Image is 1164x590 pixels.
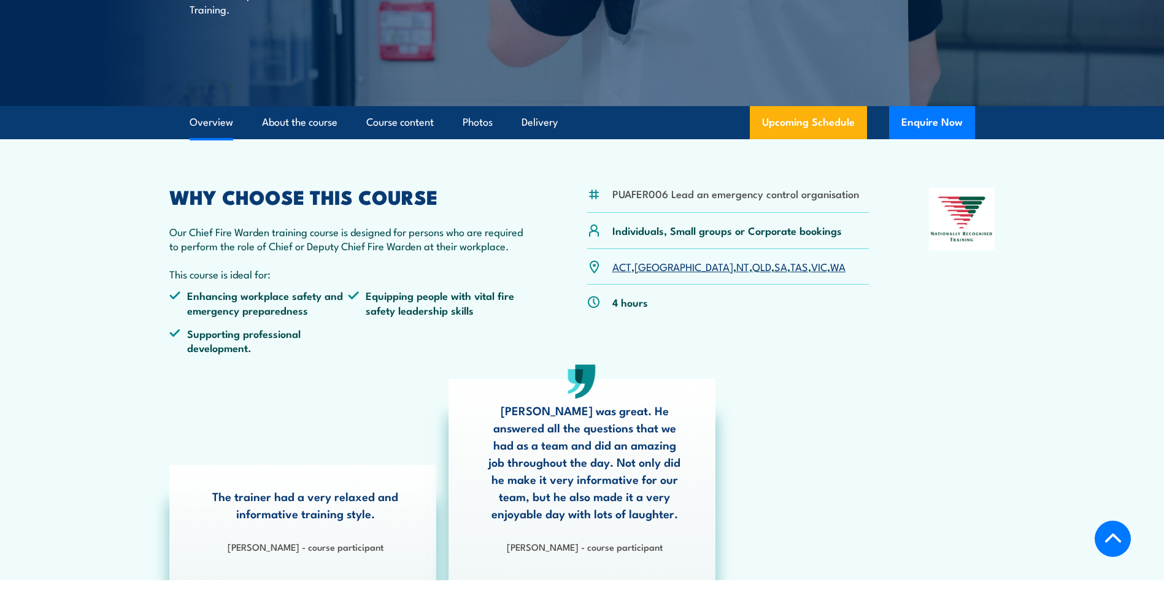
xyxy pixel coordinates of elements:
[522,106,558,139] a: Delivery
[169,326,349,355] li: Supporting professional development.
[752,259,771,274] a: QLD
[612,223,842,237] p: Individuals, Small groups or Corporate bookings
[485,402,685,522] p: [PERSON_NAME] was great. He answered all the questions that we had as a team and did an amazing j...
[262,106,337,139] a: About the course
[366,106,434,139] a: Course content
[612,259,631,274] a: ACT
[612,295,648,309] p: 4 hours
[929,188,995,250] img: Nationally Recognised Training logo.
[634,259,733,274] a: [GEOGRAPHIC_DATA]
[774,259,787,274] a: SA
[750,106,867,139] a: Upcoming Schedule
[811,259,827,274] a: VIC
[507,540,663,553] strong: [PERSON_NAME] - course participant
[169,288,349,317] li: Enhancing workplace safety and emergency preparedness
[190,106,233,139] a: Overview
[348,288,527,317] li: Equipping people with vital fire safety leadership skills
[736,259,749,274] a: NT
[169,224,528,253] p: Our Chief Fire Warden training course is designed for persons who are required to perform the rol...
[228,540,384,553] strong: [PERSON_NAME] - course participant
[612,186,859,201] li: PUAFER006 Lead an emergency control organisation
[830,259,846,274] a: WA
[169,267,528,281] p: This course is ideal for:
[206,488,406,522] p: The trainer had a very relaxed and informative training style.
[790,259,808,274] a: TAS
[889,106,975,139] button: Enquire Now
[612,259,846,274] p: , , , , , , ,
[169,188,528,205] h2: WHY CHOOSE THIS COURSE
[463,106,493,139] a: Photos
